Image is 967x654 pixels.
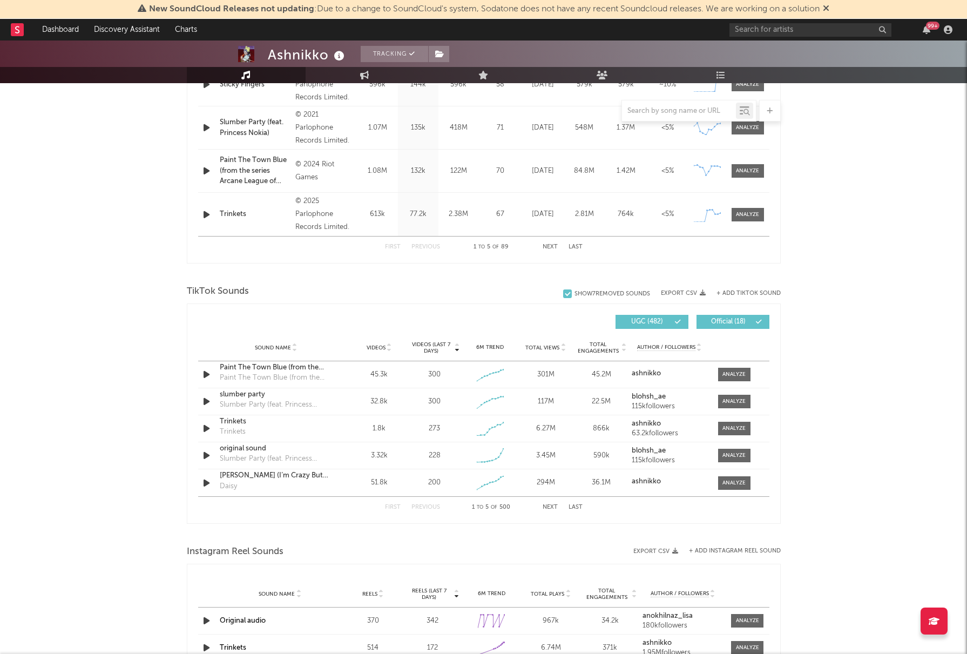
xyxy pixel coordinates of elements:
button: + Add Instagram Reel Sound [689,548,781,554]
div: [DATE] [525,209,561,220]
button: Official(18) [696,315,769,329]
div: 22.5M [576,396,626,407]
div: 45.3k [354,369,404,380]
button: Previous [411,244,440,250]
button: First [385,244,401,250]
span: Sound Name [259,591,295,597]
div: © 2021 Parlophone Records Limited. [295,109,354,147]
span: Videos (last 7 days) [409,341,453,354]
div: 967k [524,616,578,626]
div: 371k [583,643,637,653]
div: <5% [650,166,686,177]
div: 84.8M [566,166,603,177]
div: [DATE] [525,166,561,177]
div: 3.32k [354,450,404,461]
div: 132k [401,166,436,177]
div: Paint The Town Blue (from the series Arcane League of Legends) [220,155,290,187]
div: 1 5 89 [462,241,521,254]
div: 342 [405,616,459,626]
div: 300 [428,369,441,380]
div: © 2024 Riot Games [295,158,354,184]
div: 613k [360,209,395,220]
span: of [492,245,499,250]
div: 67 [482,209,519,220]
div: 273 [429,423,440,434]
div: 1.37M [608,123,644,133]
div: 6.74M [524,643,578,653]
div: 6.27M [520,423,571,434]
a: Dashboard [35,19,86,41]
a: Discovery Assistant [86,19,167,41]
button: Next [543,504,558,510]
div: 6M Trend [465,590,519,598]
div: 579k [566,79,603,90]
div: 115k followers [632,403,707,410]
div: 6M Trend [465,343,515,352]
strong: ashnikko [632,370,661,377]
span: to [477,505,483,510]
span: Total Views [525,345,559,351]
div: 301M [520,369,571,380]
a: ashnikko [643,639,723,647]
button: Tracking [361,46,428,62]
span: Sound Name [255,345,291,351]
a: Paint The Town Blue (from the series Arcane League of Legends) [220,362,333,373]
strong: ashnikko [632,420,661,427]
div: 2.38M [441,209,476,220]
span: UGC ( 482 ) [623,319,672,325]
div: 180k followers [643,622,723,630]
strong: anokhilnaz_lisa [643,612,693,619]
div: 579k [608,79,644,90]
span: Total Engagements [576,341,620,354]
div: © 2025 Parlophone Records Limited. [295,65,354,104]
div: Sticky Fingers [220,79,290,90]
a: Trinkets [220,416,333,427]
div: 71 [482,123,519,133]
span: Dismiss [823,5,829,14]
div: Slumber Party (feat. Princess Nokia) [220,400,333,410]
div: 370 [346,616,400,626]
span: Author / Followers [637,344,695,351]
div: + Add Instagram Reel Sound [678,548,781,554]
div: 764k [608,209,644,220]
button: Previous [411,504,440,510]
div: 1.08M [360,166,395,177]
div: 77.2k [401,209,436,220]
div: 1.42M [608,166,644,177]
span: Reels (last 7 days) [405,588,453,601]
a: Trinkets [220,209,290,220]
div: 548M [566,123,603,133]
a: ashnikko [632,420,707,428]
div: 117M [520,396,571,407]
a: Charts [167,19,205,41]
a: Trinkets [220,644,246,651]
div: 300 [428,396,441,407]
a: Slumber Party (feat. Princess Nokia) [220,117,290,138]
strong: ashnikko [643,639,672,646]
button: Export CSV [633,548,678,555]
div: 32.8k [354,396,404,407]
div: ~ 10 % [650,79,686,90]
span: Total Engagements [583,588,631,601]
div: 200 [428,477,441,488]
span: Reels [362,591,377,597]
div: [DATE] [525,79,561,90]
span: Total Plays [531,591,564,597]
span: to [478,245,485,250]
div: Show 7 Removed Sounds [574,291,650,298]
button: UGC(482) [616,315,688,329]
div: 122M [441,166,476,177]
div: Paint The Town Blue (from the series Arcane League of Legends) [220,373,333,383]
div: 1.07M [360,123,395,133]
span: Videos [367,345,386,351]
div: 34.2k [583,616,637,626]
a: original sound [220,443,333,454]
div: 70 [482,166,519,177]
div: Daisy [220,481,237,492]
button: 99+ [923,25,930,34]
button: Last [569,504,583,510]
div: 58 [482,79,519,90]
